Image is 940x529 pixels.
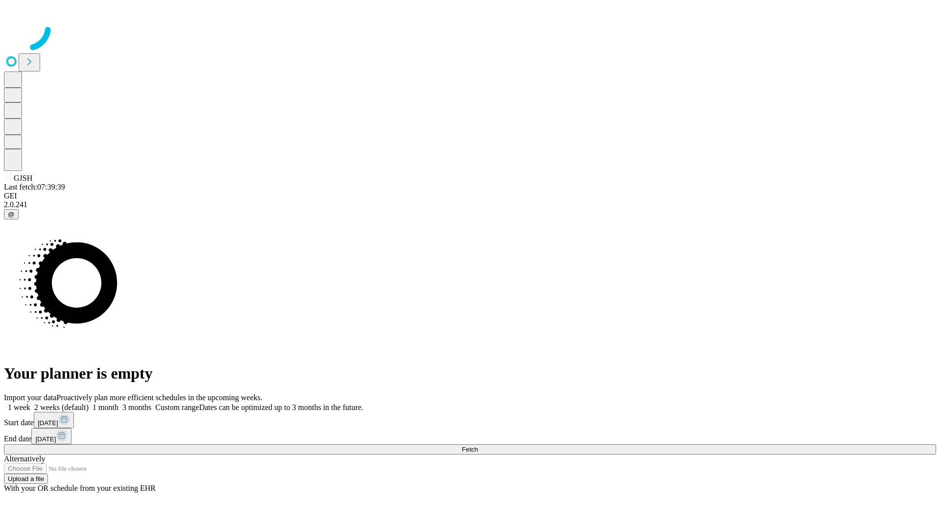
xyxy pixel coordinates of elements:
[35,435,56,443] span: [DATE]
[4,428,936,444] div: End date
[4,444,936,455] button: Fetch
[4,412,936,428] div: Start date
[4,192,936,200] div: GEI
[8,403,30,411] span: 1 week
[4,393,57,402] span: Import your data
[4,209,19,219] button: @
[4,484,156,492] span: With your OR schedule from your existing EHR
[34,403,89,411] span: 2 weeks (default)
[31,428,71,444] button: [DATE]
[122,403,151,411] span: 3 months
[93,403,118,411] span: 1 month
[14,174,32,182] span: GJSH
[462,446,478,453] span: Fetch
[4,183,65,191] span: Last fetch: 07:39:39
[155,403,199,411] span: Custom range
[4,455,45,463] span: Alternatively
[199,403,363,411] span: Dates can be optimized up to 3 months in the future.
[4,474,48,484] button: Upload a file
[34,412,74,428] button: [DATE]
[4,364,936,383] h1: Your planner is empty
[8,211,15,218] span: @
[57,393,262,402] span: Proactively plan more efficient schedules in the upcoming weeks.
[38,419,58,427] span: [DATE]
[4,200,936,209] div: 2.0.241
